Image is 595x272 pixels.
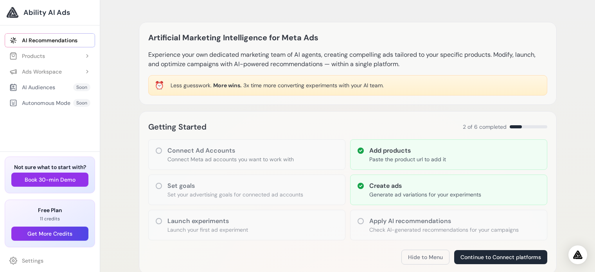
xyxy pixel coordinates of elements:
[5,49,95,63] button: Products
[9,52,45,60] div: Products
[369,146,446,155] h3: Add products
[9,68,62,76] div: Ads Workspace
[243,82,384,89] span: 3x time more converting experiments with your AI team.
[369,155,446,163] p: Paste the product url to add it
[6,6,93,19] a: Ability AI Ads
[9,99,70,107] div: Autonomous Mode
[23,7,70,18] span: Ability AI Ads
[213,82,242,89] span: More wins.
[11,163,88,171] h3: Not sure what to start with?
[11,216,88,222] p: 11 credits
[73,99,90,107] span: Soon
[167,191,303,198] p: Set your advertising goals for connected ad accounts
[167,216,248,226] h3: Launch experiments
[9,83,55,91] div: AI Audiences
[463,123,507,131] span: 2 of 6 completed
[148,50,547,69] p: Experience your own dedicated marketing team of AI agents, creating compelling ads tailored to yo...
[148,31,318,44] h1: Artificial Marketing Intelligence for Meta Ads
[369,226,519,234] p: Check AI-generated recommendations for your campaigns
[401,250,449,265] button: Hide to Menu
[5,254,95,268] a: Settings
[11,206,88,214] h3: Free Plan
[167,181,303,191] h3: Set goals
[148,121,207,133] h2: Getting Started
[5,65,95,79] button: Ads Workspace
[171,82,212,89] span: Less guesswork.
[167,155,294,163] p: Connect Meta ad accounts you want to work with
[155,80,164,91] div: ⏰
[167,146,294,155] h3: Connect Ad Accounts
[568,245,587,264] div: Open Intercom Messenger
[73,83,90,91] span: Soon
[5,33,95,47] a: AI Recommendations
[369,191,481,198] p: Generate ad variations for your experiments
[167,226,248,234] p: Launch your first ad experiment
[11,227,88,241] button: Get More Credits
[454,250,547,264] button: Continue to Connect platforms
[11,173,88,187] button: Book 30-min Demo
[369,181,481,191] h3: Create ads
[369,216,519,226] h3: Apply AI recommendations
